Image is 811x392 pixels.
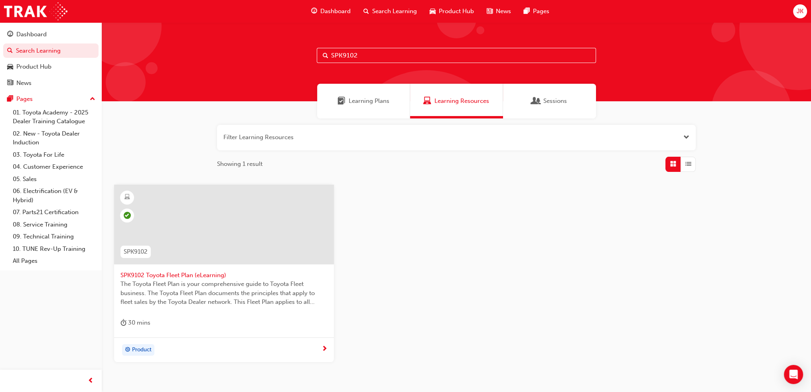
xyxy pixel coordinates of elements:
[532,97,540,106] span: Sessions
[120,271,328,280] span: SPK9102 Toyota Fleet Plan (eLearning)
[10,128,99,149] a: 02. New - Toyota Dealer Induction
[797,7,803,16] span: JK
[132,345,152,355] span: Product
[124,247,148,256] span: SPK9102
[320,7,351,16] span: Dashboard
[323,51,328,60] span: Search
[3,43,99,58] a: Search Learning
[10,206,99,219] a: 07. Parts21 Certification
[423,3,480,20] a: car-iconProduct Hub
[430,6,436,16] span: car-icon
[125,345,130,355] span: target-icon
[3,59,99,74] a: Product Hub
[317,48,596,63] input: Search...
[7,96,13,103] span: pages-icon
[88,376,94,386] span: prev-icon
[16,62,51,71] div: Product Hub
[3,92,99,106] button: Pages
[503,84,596,118] a: SessionsSessions
[322,346,328,353] span: next-icon
[7,31,13,38] span: guage-icon
[533,7,549,16] span: Pages
[372,7,417,16] span: Search Learning
[363,6,369,16] span: search-icon
[120,318,150,328] div: 30 mins
[480,3,517,20] a: news-iconNews
[10,255,99,267] a: All Pages
[16,79,32,88] div: News
[10,149,99,161] a: 03. Toyota For Life
[496,7,511,16] span: News
[410,84,503,118] a: Learning ResourcesLearning Resources
[7,47,13,55] span: search-icon
[670,160,676,169] span: Grid
[3,76,99,91] a: News
[793,4,807,18] button: JK
[487,6,493,16] span: news-icon
[114,185,334,362] a: SPK9102SPK9102 Toyota Fleet Plan (eLearning)The Toyota Fleet Plan is your comprehensive guide to ...
[7,80,13,87] span: news-icon
[16,95,33,104] div: Pages
[305,3,357,20] a: guage-iconDashboard
[434,97,489,106] span: Learning Resources
[10,230,99,243] a: 09. Technical Training
[683,133,689,142] button: Open the filter
[3,27,99,42] a: Dashboard
[10,106,99,128] a: 01. Toyota Academy - 2025 Dealer Training Catalogue
[439,7,474,16] span: Product Hub
[90,94,95,104] span: up-icon
[524,6,530,16] span: pages-icon
[423,97,431,106] span: Learning Resources
[7,63,13,71] span: car-icon
[4,2,67,20] img: Trak
[10,219,99,231] a: 08. Service Training
[120,280,328,307] span: The Toyota Fleet Plan is your comprehensive guide to Toyota Fleet business. The Toyota Fleet Plan...
[10,173,99,185] a: 05. Sales
[349,97,389,106] span: Learning Plans
[357,3,423,20] a: search-iconSearch Learning
[337,97,345,106] span: Learning Plans
[10,185,99,206] a: 06. Electrification (EV & Hybrid)
[543,97,567,106] span: Sessions
[16,30,47,39] div: Dashboard
[311,6,317,16] span: guage-icon
[10,243,99,255] a: 10. TUNE Rev-Up Training
[517,3,556,20] a: pages-iconPages
[784,365,803,384] div: Open Intercom Messenger
[124,192,130,203] span: learningResourceType_ELEARNING-icon
[10,161,99,173] a: 04. Customer Experience
[120,318,126,328] span: duration-icon
[124,212,131,219] span: learningRecordVerb_COMPLETE-icon
[685,160,691,169] span: List
[317,84,410,118] a: Learning PlansLearning Plans
[217,160,262,169] span: Showing 1 result
[3,26,99,92] button: DashboardSearch LearningProduct HubNews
